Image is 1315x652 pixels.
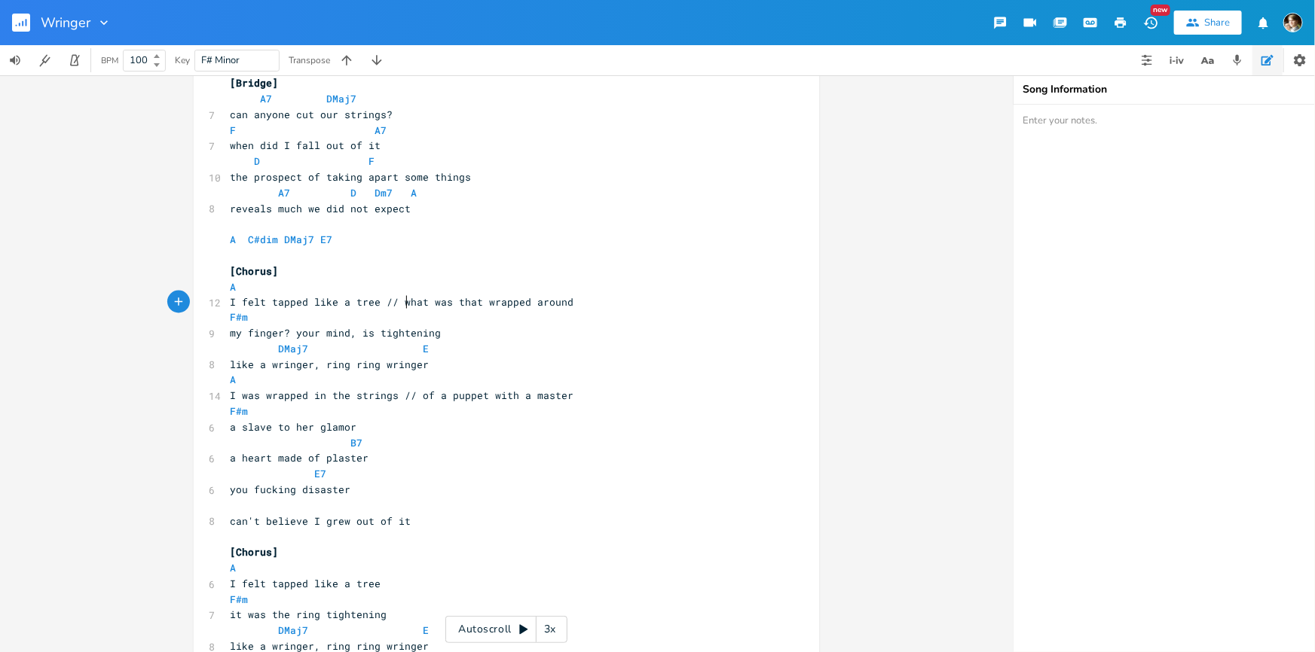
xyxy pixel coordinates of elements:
div: Transpose [289,56,330,65]
span: I felt tapped like a tree [230,577,381,591]
span: F [230,123,236,137]
span: a heart made of plaster [230,452,369,465]
span: A [230,373,236,387]
span: A [230,562,236,575]
div: Share [1204,16,1230,29]
span: like a wringer, ring ring wringer [230,358,429,372]
span: [Chorus] [230,546,278,559]
img: Robert Wise [1283,13,1303,32]
span: the prospect of taking apart some things [230,170,471,184]
span: A [230,280,236,294]
span: DMaj7 [278,624,308,638]
button: Share [1174,11,1242,35]
span: DMaj7 [278,343,308,356]
span: C#dim [248,233,278,246]
div: 3x [537,616,564,643]
div: Key [175,56,190,65]
span: F#m [230,593,248,607]
span: my finger? your mind, is tightening [230,327,441,340]
span: A [230,233,236,246]
div: New [1151,5,1170,16]
span: A7 [260,92,272,105]
span: F#m [230,405,248,419]
button: New [1136,9,1166,36]
div: Autoscroll [445,616,567,643]
span: I felt tapped like a tree // what was that wrapped around [230,295,573,309]
span: reveals much we did not expect [230,202,411,215]
span: it was the ring tightening [230,608,387,622]
span: can anyone cut our strings? [230,108,393,121]
span: I was wrapped in the strings // of a puppet with a master [230,389,573,403]
span: A [411,186,417,200]
span: Dm7 [375,186,393,200]
span: E7 [320,233,332,246]
span: D [254,154,260,168]
span: a slave to her glamor [230,421,356,434]
span: F# Minor [201,53,240,67]
div: Song Information [1023,84,1306,95]
span: Wringer [41,16,90,29]
span: can't believe I grew out of it [230,515,411,529]
span: B7 [350,437,362,450]
span: D [350,186,356,200]
span: DMaj7 [284,233,314,246]
span: A7 [375,123,387,137]
span: E7 [314,468,326,481]
span: F [369,154,375,168]
span: E [423,343,429,356]
span: [Chorus] [230,264,278,278]
span: F#m [230,311,248,324]
span: E [423,624,429,638]
span: when did I fall out of it [230,139,381,152]
span: DMaj7 [326,92,356,105]
span: you fucking disaster [230,483,350,497]
span: A7 [278,186,290,200]
span: [Bridge] [230,76,278,90]
div: BPM [101,56,118,65]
